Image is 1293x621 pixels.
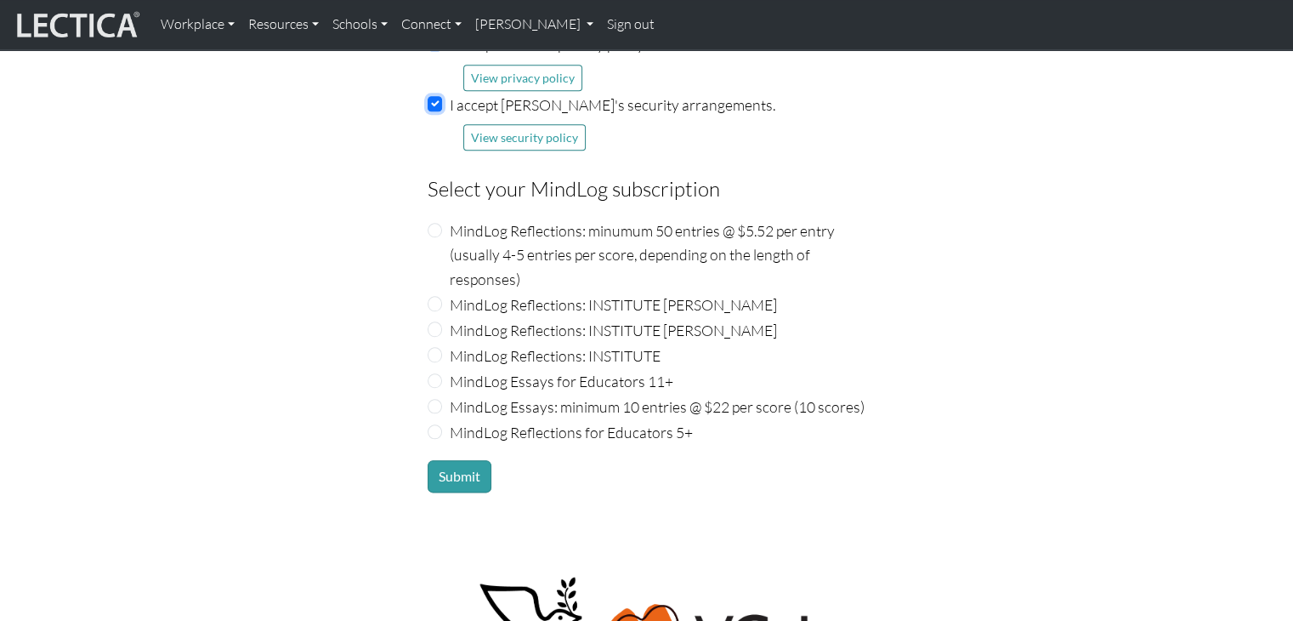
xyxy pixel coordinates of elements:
[450,293,777,316] label: MindLog Reflections: INSTITUTE [PERSON_NAME]
[428,173,866,205] legend: Select your MindLog subscription
[468,7,600,43] a: [PERSON_NAME]
[450,344,661,367] label: MindLog Reflections: INSTITUTE
[600,7,661,43] a: Sign out
[326,7,394,43] a: Schools
[450,395,865,419] label: MindLog Essays: minimum 10 entries @ $22 per score (10 scores)
[450,93,775,117] label: I accept [PERSON_NAME]'s security arrangements.
[394,7,468,43] a: Connect
[450,369,673,393] label: MindLog Essays for Educators 11+
[463,124,586,151] button: View security policy
[428,460,491,493] button: Submit
[463,65,582,91] button: View privacy policy
[241,7,326,43] a: Resources
[450,219,866,290] label: MindLog Reflections: minumum 50 entries @ $5.52 per entry (usually 4-5 entries per score, dependi...
[154,7,241,43] a: Workplace
[450,318,777,342] label: MindLog Reflections: INSTITUTE [PERSON_NAME]
[13,9,140,41] img: lecticalive
[450,420,693,444] label: MindLog Reflections for Educators 5+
